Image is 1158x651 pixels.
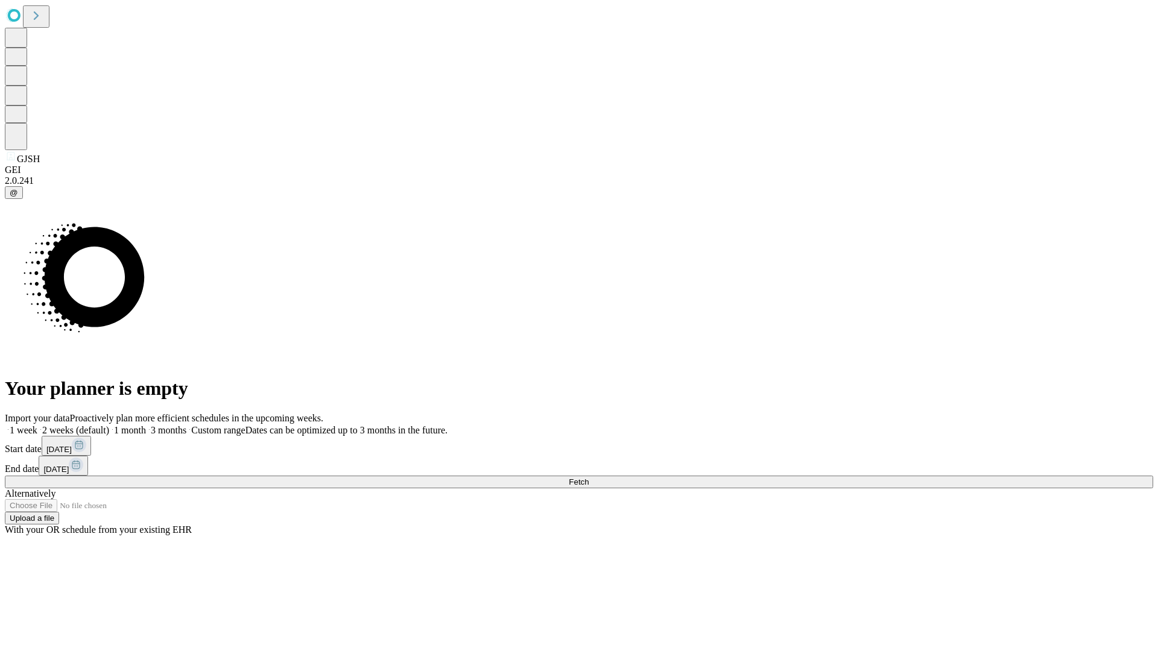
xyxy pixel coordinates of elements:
span: Fetch [569,477,589,486]
span: 2 weeks (default) [42,425,109,435]
button: [DATE] [39,456,88,476]
button: Upload a file [5,512,59,524]
div: 2.0.241 [5,175,1153,186]
span: [DATE] [43,465,69,474]
span: 1 month [114,425,146,435]
h1: Your planner is empty [5,377,1153,400]
span: Custom range [191,425,245,435]
span: With your OR schedule from your existing EHR [5,524,192,535]
span: Alternatively [5,488,55,498]
div: Start date [5,436,1153,456]
button: @ [5,186,23,199]
span: Import your data [5,413,70,423]
div: End date [5,456,1153,476]
span: Proactively plan more efficient schedules in the upcoming weeks. [70,413,323,423]
span: 3 months [151,425,186,435]
button: [DATE] [42,436,91,456]
span: [DATE] [46,445,72,454]
span: 1 week [10,425,37,435]
span: GJSH [17,154,40,164]
span: @ [10,188,18,197]
button: Fetch [5,476,1153,488]
span: Dates can be optimized up to 3 months in the future. [245,425,448,435]
div: GEI [5,165,1153,175]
